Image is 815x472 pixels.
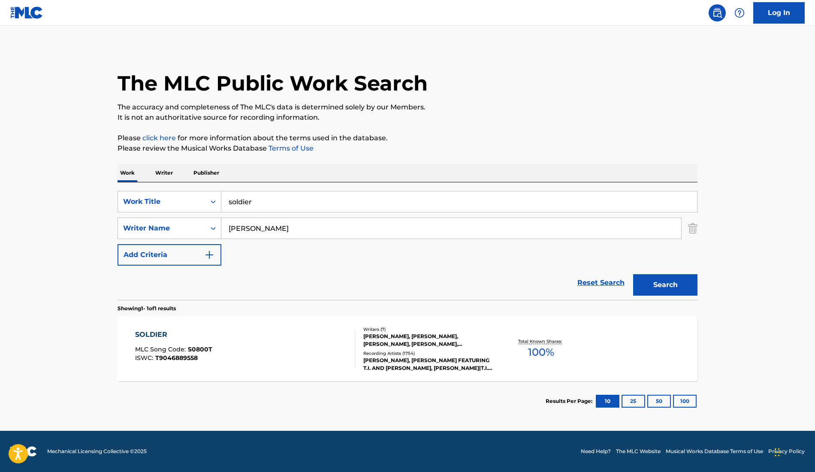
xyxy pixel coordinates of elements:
h1: The MLC Public Work Search [118,70,428,96]
a: Musical Works Database Terms of Use [666,448,763,455]
a: Privacy Policy [768,448,805,455]
div: Drag [775,439,780,465]
div: [PERSON_NAME], [PERSON_NAME], [PERSON_NAME], [PERSON_NAME], [PERSON_NAME], [PERSON_NAME] [PERSON_... [363,333,493,348]
span: S0800T [188,345,212,353]
a: Need Help? [581,448,611,455]
p: Please for more information about the terms used in the database. [118,133,697,143]
div: Writers ( 7 ) [363,326,493,333]
button: 10 [596,395,619,408]
a: Log In [753,2,805,24]
div: Help [731,4,748,21]
a: Public Search [709,4,726,21]
a: Reset Search [573,273,629,292]
p: It is not an authoritative source for recording information. [118,112,697,123]
div: [PERSON_NAME], [PERSON_NAME] FEATURING T.I. AND [PERSON_NAME], [PERSON_NAME]|T.I.|[PERSON_NAME], ... [363,357,493,372]
button: 50 [647,395,671,408]
p: Total Known Shares: [518,338,564,345]
form: Search Form [118,191,697,300]
div: Writer Name [123,223,200,233]
img: search [712,8,722,18]
a: SOLDIERMLC Song Code:S0800TISWC:T9046889558Writers (7)[PERSON_NAME], [PERSON_NAME], [PERSON_NAME]... [118,317,697,381]
button: Add Criteria [118,244,221,266]
p: The accuracy and completeness of The MLC's data is determined solely by our Members. [118,102,697,112]
img: logo [10,446,37,457]
p: Showing 1 - 1 of 1 results [118,305,176,312]
button: 100 [673,395,697,408]
p: Please review the Musical Works Database [118,143,697,154]
p: Work [118,164,137,182]
a: click here [142,134,176,142]
span: ISWC : [135,354,155,362]
a: Terms of Use [267,144,314,152]
img: MLC Logo [10,6,43,19]
div: Recording Artists ( 1754 ) [363,350,493,357]
button: Search [633,274,697,296]
div: Work Title [123,197,200,207]
img: help [734,8,745,18]
button: 25 [622,395,645,408]
img: 9d2ae6d4665cec9f34b9.svg [204,250,214,260]
p: Publisher [191,164,222,182]
span: T9046889558 [155,354,198,362]
p: Writer [153,164,175,182]
div: SOLDIER [135,330,212,340]
img: Delete Criterion [688,218,697,239]
span: 100 % [528,345,554,360]
p: Results Per Page: [546,397,595,405]
a: The MLC Website [616,448,661,455]
span: MLC Song Code : [135,345,188,353]
iframe: Chat Widget [772,431,815,472]
span: Mechanical Licensing Collective © 2025 [47,448,147,455]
